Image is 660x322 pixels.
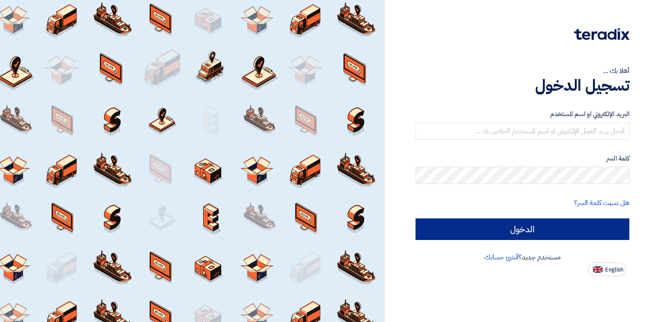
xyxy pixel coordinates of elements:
a: أنشئ حسابك [484,252,518,262]
input: الدخول [416,218,629,240]
input: أدخل بريد العمل الإلكتروني او اسم المستخدم الخاص بك ... [416,123,629,140]
label: البريد الإلكتروني او اسم المستخدم [416,109,629,119]
label: كلمة السر [416,154,629,164]
button: English [588,262,626,276]
div: مستخدم جديد؟ [416,252,629,262]
img: Teradix logo [574,28,629,40]
span: English [605,267,623,273]
img: en-US.png [593,266,603,273]
h1: تسجيل الدخول [416,76,629,95]
a: هل نسيت كلمة السر؟ [574,198,629,208]
div: أهلا بك ... [416,66,629,76]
